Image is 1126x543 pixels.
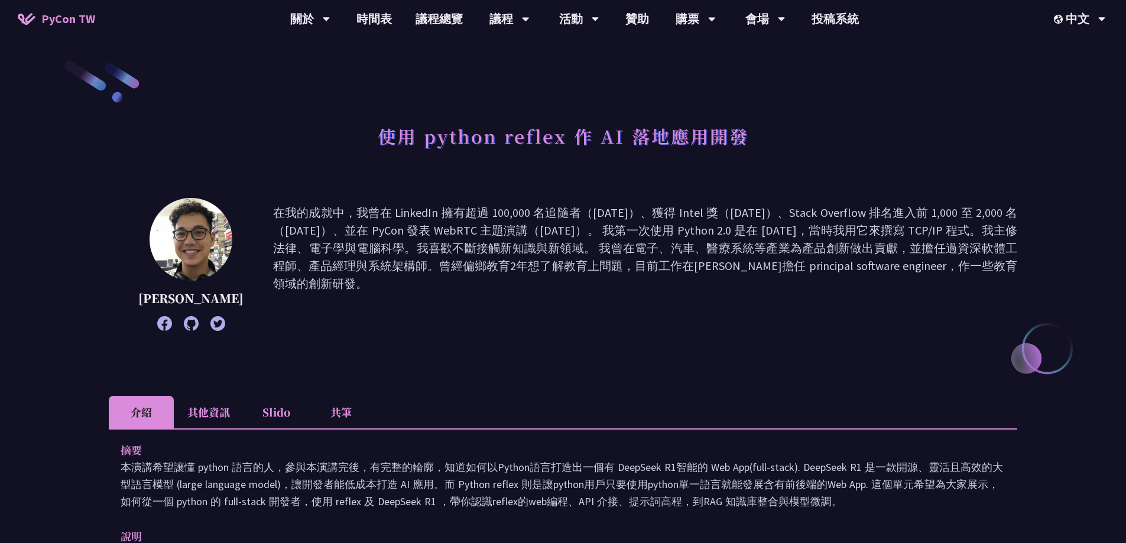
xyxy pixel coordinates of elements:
[1054,15,1066,24] img: Locale Icon
[150,198,232,281] img: Milo Chen
[6,4,107,34] a: PyCon TW
[41,10,95,28] span: PyCon TW
[121,441,982,459] p: 摘要
[174,396,244,428] li: 其他資訊
[244,396,309,428] li: Slido
[109,396,174,428] li: 介紹
[18,13,35,25] img: Home icon of PyCon TW 2025
[273,204,1017,325] p: 在我的成就中，我曾在 LinkedIn 擁有超過 100,000 名追隨者（[DATE]）、獲得 Intel 獎（[DATE]）、Stack Overflow 排名進入前 1,000 至 2,0...
[121,459,1005,510] p: 本演講希望讓懂 python 語言的人，參與本演講完後，有完整的輪廓，知道如何以Python語言打造出一個有 DeepSeek R1智能的 Web App(full-stack). DeepSe...
[309,396,374,428] li: 共筆
[138,290,244,307] p: [PERSON_NAME]
[378,118,749,154] h1: 使用 python reflex 作 AI 落地應用開發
